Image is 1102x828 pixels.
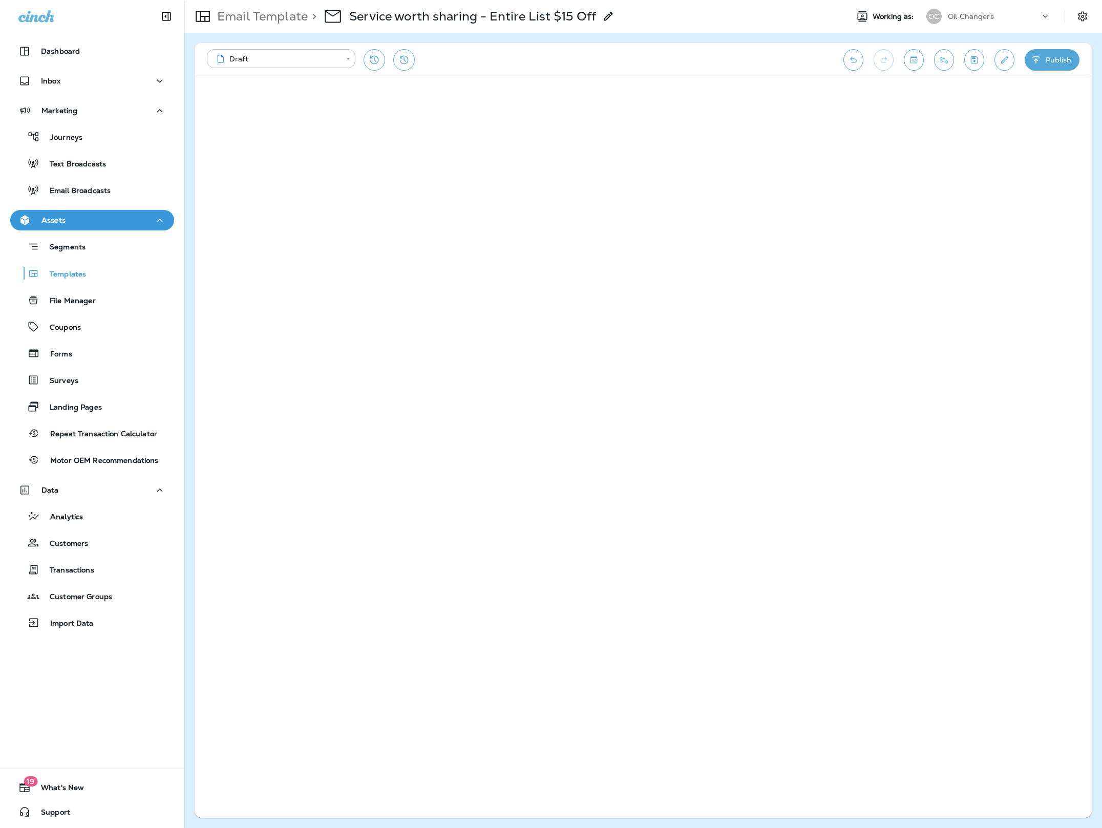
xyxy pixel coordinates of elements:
[10,71,174,91] button: Inbox
[10,612,174,633] button: Import Data
[39,376,78,386] p: Surveys
[926,9,942,24] div: OC
[10,236,174,258] button: Segments
[31,808,70,820] span: Support
[39,186,111,196] p: Email Broadcasts
[214,54,339,64] div: Draft
[39,592,112,602] p: Customer Groups
[213,9,308,24] p: Email Template
[41,486,59,494] p: Data
[10,126,174,147] button: Journeys
[10,777,174,798] button: 19What's New
[948,12,994,20] p: Oil Changers
[393,49,415,71] button: View Changelog
[10,210,174,230] button: Assets
[31,783,84,796] span: What's New
[10,585,174,607] button: Customer Groups
[40,350,72,359] p: Forms
[10,41,174,61] button: Dashboard
[1073,7,1092,26] button: Settings
[152,6,181,27] button: Collapse Sidebar
[934,49,954,71] button: Send test email
[308,9,316,24] p: >
[10,179,174,201] button: Email Broadcasts
[873,12,916,21] span: Working as:
[40,513,83,522] p: Analytics
[39,243,86,253] p: Segments
[39,296,96,306] p: File Manager
[39,403,102,413] p: Landing Pages
[39,270,86,280] p: Templates
[349,9,596,24] p: Service worth sharing - Entire List $15 Off
[964,49,984,71] button: Save
[10,343,174,364] button: Forms
[10,559,174,580] button: Transactions
[10,316,174,337] button: Coupons
[10,449,174,471] button: Motor OEM Recommendations
[41,107,77,115] p: Marketing
[40,456,159,466] p: Motor OEM Recommendations
[10,505,174,527] button: Analytics
[10,153,174,174] button: Text Broadcasts
[10,396,174,417] button: Landing Pages
[843,49,863,71] button: Undo
[40,619,94,629] p: Import Data
[10,369,174,391] button: Surveys
[994,49,1014,71] button: Edit details
[24,776,37,787] span: 19
[41,216,66,224] p: Assets
[39,160,106,169] p: Text Broadcasts
[41,47,80,55] p: Dashboard
[10,532,174,554] button: Customers
[10,480,174,500] button: Data
[10,263,174,284] button: Templates
[10,422,174,444] button: Repeat Transaction Calculator
[364,49,385,71] button: Restore from previous version
[10,802,174,822] button: Support
[39,323,81,333] p: Coupons
[904,49,924,71] button: Toggle preview
[1025,49,1079,71] button: Publish
[39,566,94,576] p: Transactions
[40,430,157,439] p: Repeat Transaction Calculator
[41,77,60,85] p: Inbox
[10,289,174,311] button: File Manager
[39,539,88,549] p: Customers
[40,133,82,143] p: Journeys
[10,100,174,121] button: Marketing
